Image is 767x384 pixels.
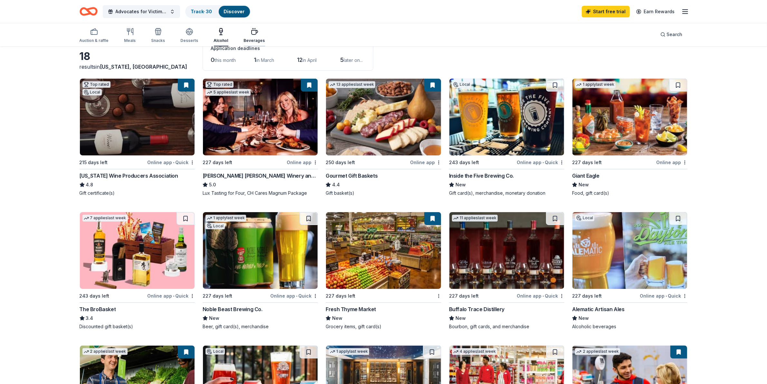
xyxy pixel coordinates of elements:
[449,78,564,196] a: Image for Inside the Five Brewing Co.Local243 days leftOnline app•QuickInside the Five Brewing Co...
[116,8,167,15] span: Advocates for Victims and Justice Inc. Golf Outing
[326,79,441,155] img: Image for Gourmet Gift Baskets
[572,323,687,330] div: Alcoholic beverages
[542,293,544,299] span: •
[215,57,236,63] span: this month
[80,63,195,71] div: results
[640,292,687,300] div: Online app Quick
[173,160,174,165] span: •
[572,212,687,330] a: Image for Alematic Artisan AlesLocal227 days leftOnline app•QuickAlematic Artisan AlesNewAlcoholi...
[542,160,544,165] span: •
[82,81,110,88] div: Top rated
[203,172,318,180] div: [PERSON_NAME] [PERSON_NAME] Winery and Restaurants
[151,38,165,43] div: Snacks
[191,9,212,14] a: Track· 30
[80,159,108,166] div: 215 days left
[80,323,195,330] div: Discounted gift basket(s)
[181,25,198,46] button: Desserts
[80,25,109,46] button: Auction & raffle
[96,64,187,70] span: in
[666,293,667,299] span: •
[181,38,198,43] div: Desserts
[80,305,116,313] div: The BroBasket
[151,25,165,46] button: Snacks
[452,215,498,222] div: 11 applies last week
[124,25,136,46] button: Meals
[632,6,679,17] a: Earn Rewards
[256,57,274,63] span: in March
[579,314,589,322] span: New
[147,158,195,166] div: Online app Quick
[449,323,564,330] div: Bourbon, gift cards, and merchandise
[452,348,497,355] div: 4 applies last week
[206,89,251,96] div: 5 applies last week
[572,212,687,289] img: Image for Alematic Artisan Ales
[224,9,245,14] a: Discover
[100,64,187,70] span: [US_STATE], [GEOGRAPHIC_DATA]
[452,81,471,88] div: Local
[332,181,340,189] span: 4.4
[173,293,174,299] span: •
[203,212,318,289] img: Image for Noble Beast Brewing Co.
[344,57,363,63] span: later on...
[211,44,365,52] div: Application deadlines
[206,215,246,222] div: 1 apply last week
[214,38,228,43] div: Alcohol
[449,305,504,313] div: Buffalo Trace Distillery
[326,172,378,180] div: Gourmet Gift Baskets
[572,78,687,196] a: Image for Giant Eagle1 applylast week227 days leftOnline appGiant EagleNewFood, gift card(s)
[203,212,318,330] a: Image for Noble Beast Brewing Co.1 applylast weekLocal227 days leftOnline app•QuickNoble Beast Br...
[124,38,136,43] div: Meals
[572,79,687,155] img: Image for Giant Eagle
[449,212,564,289] img: Image for Buffalo Trace Distillery
[326,292,355,300] div: 227 days left
[80,190,195,196] div: Gift certificate(s)
[244,38,265,43] div: Beverages
[287,158,318,166] div: Online app
[326,212,441,330] a: Image for Fresh Thyme Market227 days leftFresh Thyme MarketNewGrocery items, gift card(s)
[329,348,369,355] div: 1 apply last week
[455,181,466,189] span: New
[209,314,219,322] span: New
[86,314,93,322] span: 3.4
[206,223,225,229] div: Local
[244,25,265,46] button: Beverages
[517,158,564,166] div: Online app Quick
[203,292,232,300] div: 227 days left
[296,293,297,299] span: •
[82,89,102,95] div: Local
[80,38,109,43] div: Auction & raffle
[572,292,602,300] div: 227 days left
[80,4,98,19] a: Home
[203,305,263,313] div: Noble Beast Brewing Co.
[449,159,479,166] div: 243 days left
[455,314,466,322] span: New
[211,56,215,63] span: 0
[203,323,318,330] div: Beer, gift card(s), merchandise
[297,56,302,63] span: 12
[326,190,441,196] div: Gift basket(s)
[326,305,376,313] div: Fresh Thyme Market
[572,159,602,166] div: 227 days left
[206,348,225,355] div: Local
[340,56,344,63] span: 5
[326,212,441,289] img: Image for Fresh Thyme Market
[80,79,195,155] img: Image for Ohio Wine Producers Association
[203,78,318,196] a: Image for Cooper's Hawk Winery and RestaurantsTop rated5 applieslast week227 days leftOnline app[...
[82,348,128,355] div: 2 applies last week
[517,292,564,300] div: Online app Quick
[203,190,318,196] div: Lux Tasting for Four, CH Cares Magnum Package
[329,81,375,88] div: 13 applies last week
[449,292,479,300] div: 227 days left
[80,78,195,196] a: Image for Ohio Wine Producers AssociationTop ratedLocal215 days leftOnline app•Quick[US_STATE] Wi...
[572,172,599,180] div: Giant Eagle
[572,190,687,196] div: Food, gift card(s)
[80,212,195,330] a: Image for The BroBasket7 applieslast week243 days leftOnline app•QuickThe BroBasket3.4Discounted ...
[575,348,620,355] div: 2 applies last week
[209,181,216,189] span: 5.0
[80,50,195,63] div: 18
[214,25,228,46] button: Alcohol
[575,81,616,88] div: 1 apply last week
[449,190,564,196] div: Gift card(s), merchandise, monetary donation
[449,172,514,180] div: Inside the Five Brewing Co.
[206,81,234,88] div: Top rated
